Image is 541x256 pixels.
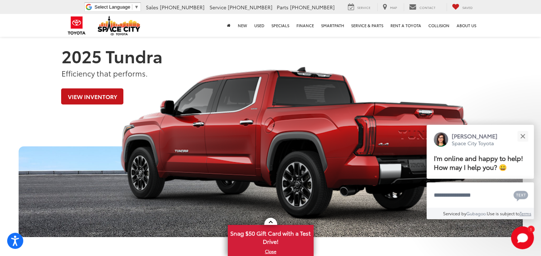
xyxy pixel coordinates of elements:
span: [PHONE_NUMBER] [160,4,205,11]
span: Serviced by [443,210,466,216]
p: [PERSON_NAME] [452,132,497,140]
a: Terms [520,210,531,216]
span: Saved [462,5,473,10]
button: Close [515,128,530,144]
svg: Text [513,190,528,201]
a: Service [343,3,376,11]
span: Parts [277,4,289,11]
a: SmartPath [318,14,348,37]
span: Service [210,4,226,11]
span: Contact [419,5,436,10]
p: Space City Toyota [452,140,497,147]
a: Home [223,14,234,37]
span: Service [357,5,370,10]
a: Specials [268,14,293,37]
a: Select Language​ [94,4,139,10]
span: I'm online and happy to help! How may I help you? 😀 [434,153,523,172]
a: About Us [453,14,480,37]
span: [PHONE_NUMBER] [228,4,272,11]
span: Sales [146,4,158,11]
span: Map [390,5,397,10]
a: New [234,14,251,37]
img: Toyota [63,14,90,37]
a: Rent a Toyota [387,14,425,37]
a: Finance [293,14,318,37]
a: Contact [404,3,441,11]
a: Map [377,3,402,11]
button: Chat with SMS [511,187,530,203]
span: [PHONE_NUMBER] [290,4,335,11]
span: Use is subject to [487,210,520,216]
a: Service & Parts [348,14,387,37]
p: Efficiency that performs. [61,68,479,78]
img: Space City Toyota [98,16,141,35]
span: Select Language [94,4,130,10]
a: View Inventory [61,88,123,104]
a: Gubagoo. [466,210,487,216]
div: Space City Toyota [19,146,523,237]
button: Toggle Chat Window [511,226,534,249]
textarea: Type your message [427,182,534,208]
span: ▼ [134,4,139,10]
div: 2025 Toyota Tundra [61,67,479,238]
div: Close[PERSON_NAME]Space City ToyotaI'm online and happy to help! How may I help you? 😀Type your m... [427,125,534,219]
a: My Saved Vehicles [447,3,478,11]
strong: 2025 Tundra [61,43,162,68]
a: Used [251,14,268,37]
span: Snag $50 Gift Card with a Test Drive! [228,226,313,247]
svg: Start Chat [511,226,534,249]
span: 1 [530,227,532,231]
a: Collision [425,14,453,37]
